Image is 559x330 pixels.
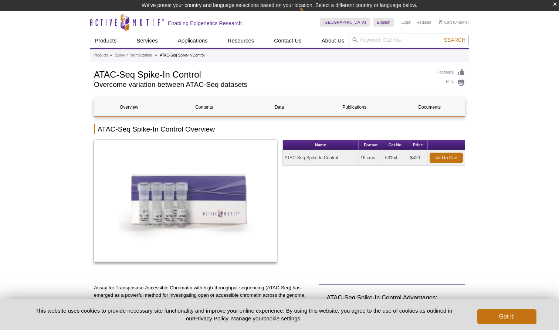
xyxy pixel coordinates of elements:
[349,34,469,46] input: Keyword, Cat. No.
[94,68,430,79] h1: ATAC-Seq Spike-In Control
[439,20,442,24] img: Your Cart
[264,315,300,322] button: cookie settings
[168,20,242,27] h2: Enabling Epigenetics Research
[477,309,536,324] button: Got it!
[223,34,259,48] a: Resources
[23,307,465,322] p: This website uses cookies to provide necessary site functionality and improve your online experie...
[442,37,468,43] button: Search
[320,18,370,27] a: [GEOGRAPHIC_DATA]
[373,18,394,27] a: English
[402,20,411,25] a: Login
[408,150,428,166] td: $420
[395,98,464,116] a: Documents
[283,140,359,150] th: Name
[90,34,121,48] a: Products
[283,150,359,166] td: ATAC-Seq Spike-In Control
[155,53,157,57] li: »
[110,53,112,57] li: »
[132,34,162,48] a: Services
[94,140,277,262] img: ATAC-Seq Spike-In Control
[437,78,465,86] a: Print
[169,98,239,116] a: Contents
[439,18,469,27] li: (0 items)
[320,98,389,116] a: Publications
[194,315,228,322] a: Privacy Policy
[416,20,431,25] a: Register
[173,34,212,48] a: Applications
[437,68,465,76] a: Feedback
[317,34,349,48] a: About Us
[359,150,383,166] td: 16 rxns
[94,98,164,116] a: Overview
[383,150,408,166] td: 53154
[115,52,152,59] a: Spike-In Normalization
[94,124,465,134] h2: ATAC-Seq Spike-In Control Overview
[408,140,428,150] th: Price
[413,18,414,27] li: |
[444,37,465,43] span: Search
[94,81,430,88] h2: Overcome variation between ATAC-Seq datasets
[270,34,306,48] a: Contact Us
[160,53,205,57] li: ATAC-Seq Spike-In Control
[430,153,463,163] a: Add to Cart
[299,6,319,23] img: Change Here
[244,98,314,116] a: Data
[439,20,452,25] a: Cart
[94,52,108,59] a: Products
[359,140,383,150] th: Format
[326,293,457,302] h3: ATAC-Seq Spike-In Control Advantages:
[383,140,408,150] th: Cat No.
